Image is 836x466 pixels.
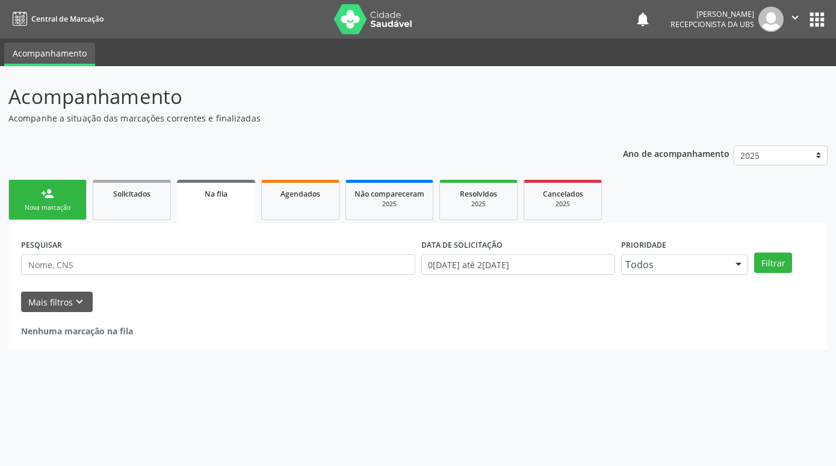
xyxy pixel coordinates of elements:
span: Agendados [280,189,320,199]
div: Nova marcação [17,203,78,212]
span: Todos [625,259,724,271]
div: 2025 [355,200,424,209]
button: notifications [634,11,651,28]
div: 2025 [448,200,509,209]
span: Não compareceram [355,189,424,199]
span: Solicitados [113,189,150,199]
a: Central de Marcação [8,9,104,29]
label: DATA DE SOLICITAÇÃO [421,236,503,254]
button: Filtrar [754,253,792,273]
span: Resolvidos [460,189,497,199]
i: keyboard_arrow_down [73,295,86,308]
span: Central de Marcação [31,14,104,24]
div: [PERSON_NAME] [670,9,754,19]
button: Mais filtroskeyboard_arrow_down [21,292,93,313]
button: apps [807,9,828,30]
label: PESQUISAR [21,236,62,254]
span: Cancelados [543,189,583,199]
img: img [758,7,784,32]
div: 2025 [533,200,593,209]
p: Acompanhamento [8,82,582,112]
input: Selecione um intervalo [421,254,615,275]
p: Ano de acompanhamento [623,146,729,161]
button:  [784,7,807,32]
i:  [788,11,802,24]
a: Acompanhamento [4,43,95,66]
span: Recepcionista da UBS [670,19,754,29]
div: person_add [41,187,54,200]
label: Prioridade [621,236,666,254]
span: Na fila [205,189,228,199]
strong: Nenhuma marcação na fila [21,325,133,337]
p: Acompanhe a situação das marcações correntes e finalizadas [8,112,582,124]
input: Nome, CNS [21,254,415,275]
